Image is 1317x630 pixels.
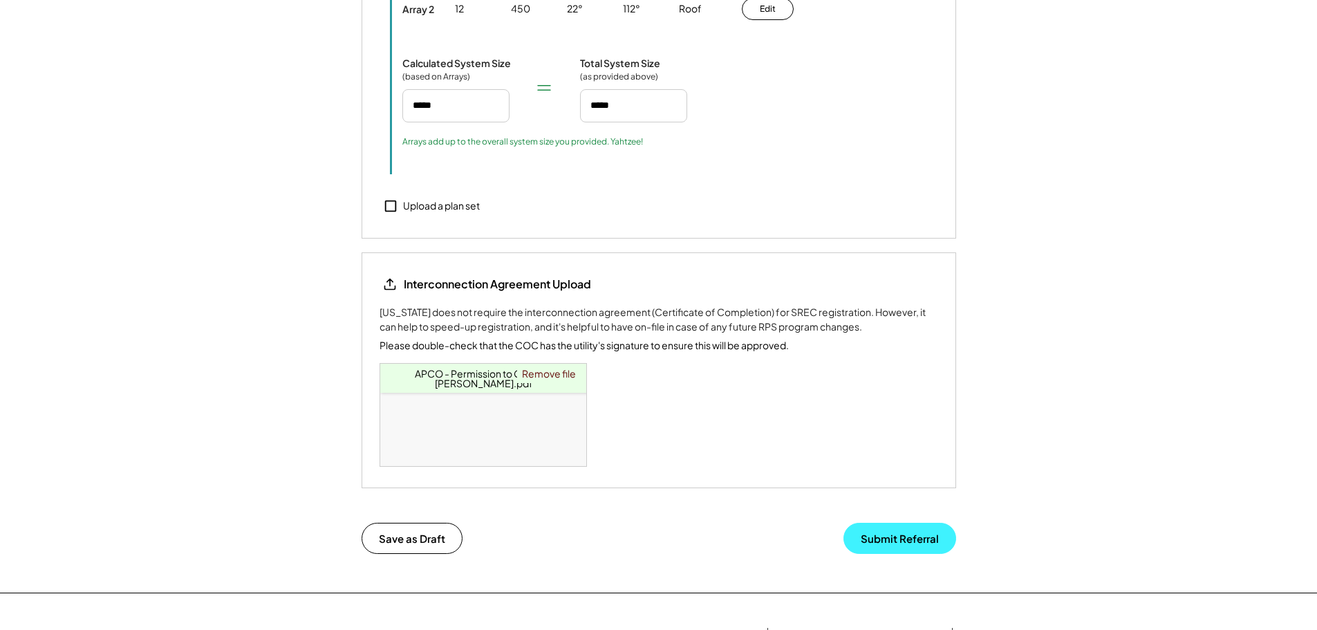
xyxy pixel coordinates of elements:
[403,199,480,213] div: Upload a plan set
[402,136,643,147] div: Arrays add up to the overall system size you provided. Yahtzee!
[380,305,938,334] div: [US_STATE] does not require the interconnection agreement (Certificate of Completion) for SREC re...
[567,2,583,16] div: 22°
[517,364,581,383] a: Remove file
[580,57,660,69] div: Total System Size
[380,338,789,353] div: Please double-check that the COC has the utility's signature to ensure this will be approved.
[511,2,530,16] div: 450
[402,57,511,69] div: Calculated System Size
[455,2,464,16] div: 12
[402,71,471,82] div: (based on Arrays)
[404,277,591,292] div: Interconnection Agreement Upload
[362,523,463,554] button: Save as Draft
[415,367,553,389] a: APCO - Permission to Operate [PERSON_NAME].pdf
[402,3,434,15] div: Array 2
[843,523,956,554] button: Submit Referral
[580,71,658,82] div: (as provided above)
[623,2,640,16] div: 112°
[679,2,702,16] div: Roof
